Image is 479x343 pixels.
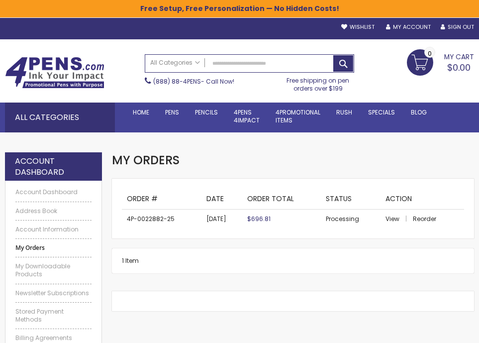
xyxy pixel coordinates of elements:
span: Pens [165,108,179,116]
th: Status [321,189,381,209]
a: $0.00 0 [407,49,474,74]
span: $0.00 [447,61,471,74]
a: My Downloadable Products [15,262,92,278]
a: Stored Payment Methods [15,308,92,324]
a: (888) 88-4PENS [153,77,201,86]
a: Address Book [15,207,92,215]
td: Processing [321,209,381,229]
span: My Orders [112,152,180,168]
iframe: Google Customer Reviews [397,316,479,343]
div: All Categories [5,103,115,132]
a: Reorder [413,215,436,223]
a: Sign Out [441,23,474,31]
th: Order # [122,189,201,209]
a: Billing Agreements [15,334,92,342]
a: Wishlist [341,23,375,31]
td: [DATE] [201,209,243,229]
a: Pens [157,103,187,122]
a: Pencils [187,103,226,122]
a: My Account [386,23,431,31]
span: All Categories [150,59,200,67]
a: 4Pens4impact [226,103,268,130]
span: Pencils [195,108,218,116]
span: $696.81 [247,215,271,223]
th: Action [381,189,464,209]
span: 4PROMOTIONAL ITEMS [276,108,320,124]
a: Specials [360,103,403,122]
th: Order Total [242,189,320,209]
a: Blog [403,103,435,122]
a: Account Dashboard [15,188,92,196]
a: Rush [328,103,360,122]
a: Account Information [15,226,92,233]
div: Free shipping on pen orders over $199 [282,73,355,93]
a: Home [125,103,157,122]
td: 4P-0022882-25 [122,209,201,229]
span: Home [133,108,149,116]
strong: Account Dashboard [15,156,92,177]
span: 0 [428,49,432,58]
span: View [385,215,399,223]
a: Newsletter Subscriptions [15,289,92,297]
span: 1 Item [122,256,139,265]
span: Specials [368,108,395,116]
strong: My Orders [15,244,92,252]
img: 4Pens Custom Pens and Promotional Products [5,57,104,89]
a: 4PROMOTIONALITEMS [268,103,328,130]
a: View [385,215,411,223]
span: 4Pens 4impact [234,108,260,124]
span: - Call Now! [153,77,234,86]
th: Date [201,189,243,209]
span: Rush [336,108,352,116]
a: All Categories [145,55,205,71]
span: Blog [411,108,427,116]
